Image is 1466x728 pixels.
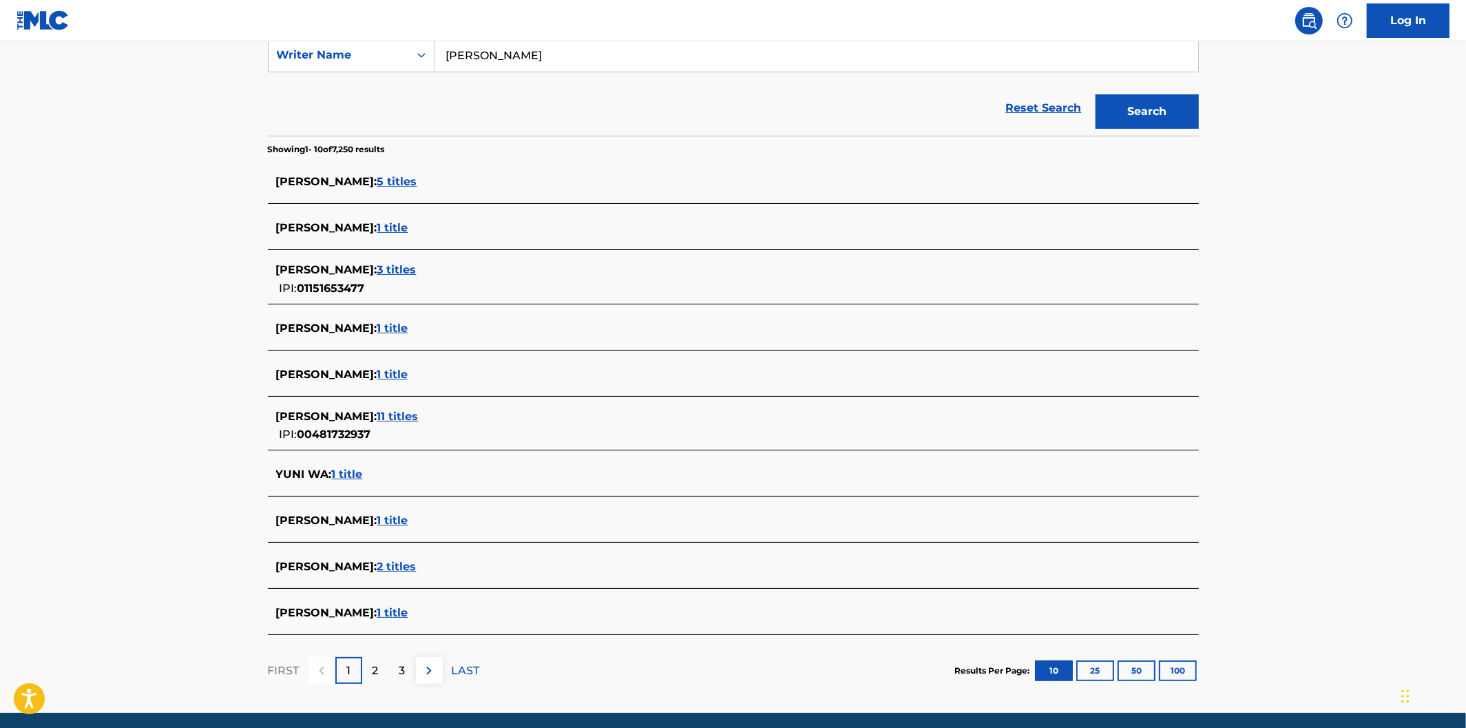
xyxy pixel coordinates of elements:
[421,663,437,679] img: right
[276,514,377,527] span: [PERSON_NAME] :
[276,263,377,276] span: [PERSON_NAME] :
[377,263,417,276] span: 3 titles
[377,322,408,335] span: 1 title
[276,221,377,234] span: [PERSON_NAME] :
[297,428,371,441] span: 00481732937
[1401,676,1410,717] div: Drag
[277,47,401,63] div: Writer Name
[377,368,408,381] span: 1 title
[1159,661,1197,681] button: 100
[1035,661,1073,681] button: 10
[17,10,70,30] img: MLC Logo
[1118,661,1155,681] button: 50
[276,410,377,423] span: [PERSON_NAME] :
[373,663,379,679] p: 2
[1337,12,1353,29] img: help
[276,322,377,335] span: [PERSON_NAME] :
[452,663,480,679] p: LAST
[297,282,365,295] span: 01151653477
[276,560,377,573] span: [PERSON_NAME] :
[268,143,385,156] p: Showing 1 - 10 of 7,250 results
[276,175,377,188] span: [PERSON_NAME] :
[377,560,417,573] span: 2 titles
[1096,94,1199,129] button: Search
[1331,7,1359,34] div: Help
[377,514,408,527] span: 1 title
[332,468,363,481] span: 1 title
[280,428,297,441] span: IPI:
[399,663,406,679] p: 3
[268,38,1199,136] form: Search Form
[1397,662,1466,728] iframe: Chat Widget
[276,468,332,481] span: YUNI WA :
[377,606,408,619] span: 1 title
[268,663,300,679] p: FIRST
[377,410,419,423] span: 11 titles
[1076,661,1114,681] button: 25
[276,368,377,381] span: [PERSON_NAME] :
[346,663,350,679] p: 1
[1367,3,1449,38] a: Log In
[1301,12,1317,29] img: search
[1295,7,1323,34] a: Public Search
[999,93,1089,123] a: Reset Search
[276,606,377,619] span: [PERSON_NAME] :
[377,175,417,188] span: 5 titles
[377,221,408,234] span: 1 title
[955,665,1034,677] p: Results Per Page:
[280,282,297,295] span: IPI:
